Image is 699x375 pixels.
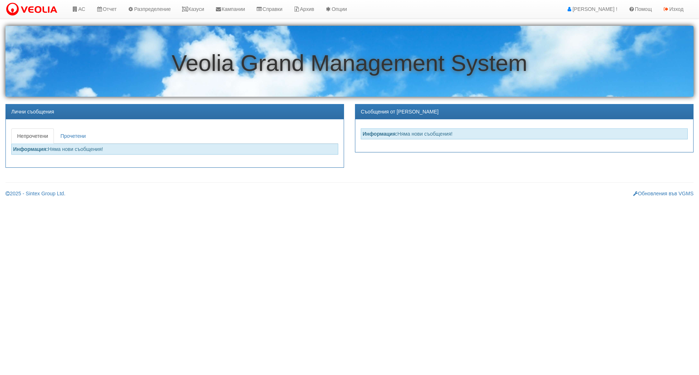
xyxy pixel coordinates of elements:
[11,128,54,144] a: Непрочетени
[11,144,338,155] div: Няма нови съобщения!
[355,104,693,119] div: Съобщения от [PERSON_NAME]
[361,128,688,139] div: Няма нови съобщения!
[5,2,61,17] img: VeoliaLogo.png
[363,131,398,137] strong: Информация:
[5,191,66,196] a: 2025 - Sintex Group Ltd.
[633,191,694,196] a: Обновления във VGMS
[13,146,48,152] strong: Информация:
[55,128,92,144] a: Прочетени
[6,104,344,119] div: Лични съобщения
[5,51,694,76] h1: Veolia Grand Management System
